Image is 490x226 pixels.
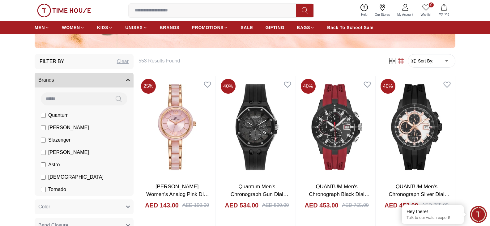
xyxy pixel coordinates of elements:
[265,22,284,33] a: GIFTING
[241,22,253,33] a: SALE
[435,3,453,18] button: My Bag
[309,184,370,205] a: QUANTUM Men's Chronograph Black Dial Watch - HNG893.658
[146,184,209,205] a: [PERSON_NAME] Women's Analog Pink Dial Watch - K24501-RCPP
[381,79,395,94] span: 40 %
[262,202,289,209] div: AED 890.00
[470,206,487,223] div: Chat Widget
[225,201,258,210] h4: AED 534.00
[97,22,113,33] a: KIDS
[62,22,85,33] a: WOMEN
[357,2,371,18] a: Help
[41,162,46,167] input: Astro
[141,79,156,94] span: 25 %
[138,57,381,65] h6: 553 Results Found
[359,12,370,17] span: Help
[41,113,46,118] input: Quantum
[371,2,394,18] a: Our Stores
[35,24,45,31] span: MEN
[97,24,108,31] span: KIDS
[221,79,236,94] span: 40 %
[301,79,316,94] span: 40 %
[429,2,434,7] span: 0
[41,125,46,130] input: [PERSON_NAME]
[125,24,143,31] span: UNISEX
[422,202,449,209] div: AED 755.00
[411,58,433,64] button: Sort By:
[62,24,80,31] span: WOMEN
[117,58,129,65] div: Clear
[385,201,418,210] h4: AED 453.00
[305,201,339,210] h4: AED 453.00
[37,4,91,17] img: ...
[48,173,104,181] span: [DEMOGRAPHIC_DATA]
[145,201,179,210] h4: AED 143.00
[160,22,180,33] a: BRANDS
[48,112,69,119] span: Quantum
[342,202,369,209] div: AED 755.00
[407,215,459,220] p: Talk to our watch expert!
[418,12,434,17] span: Wishlist
[48,161,60,168] span: Astro
[417,2,435,18] a: 0Wishlist
[231,184,288,205] a: Quantum Men's Chronograph Gun Dial Watch - HNG949.652
[35,73,134,87] button: Brands
[38,203,50,211] span: Color
[41,138,46,143] input: Slazenger
[327,24,373,31] span: Back To School Sale
[297,22,315,33] a: BAGS
[241,24,253,31] span: SALE
[35,199,134,214] button: Color
[125,22,147,33] a: UNISEX
[378,76,455,178] img: QUANTUM Men's Chronograph Silver Dial Watch - HNG893.631
[265,24,284,31] span: GIFTING
[138,76,215,178] img: Kenneth Scott Women's Analog Pink Dial Watch - K24501-RCPP
[48,186,66,193] span: Tornado
[40,58,64,65] h3: Filter By
[436,12,452,16] span: My Bag
[192,22,228,33] a: PROMOTIONS
[48,136,70,144] span: Slazenger
[41,150,46,155] input: [PERSON_NAME]
[297,24,310,31] span: BAGS
[48,149,89,156] span: [PERSON_NAME]
[35,22,49,33] a: MEN
[395,12,416,17] span: My Account
[298,76,375,178] img: QUANTUM Men's Chronograph Black Dial Watch - HNG893.658
[417,58,433,64] span: Sort By:
[160,24,180,31] span: BRANDS
[192,24,224,31] span: PROMOTIONS
[327,22,373,33] a: Back To School Sale
[218,76,295,178] img: Quantum Men's Chronograph Gun Dial Watch - HNG949.652
[38,76,54,84] span: Brands
[182,202,209,209] div: AED 190.00
[41,187,46,192] input: Tornado
[389,184,450,205] a: QUANTUM Men's Chronograph Silver Dial Watch - HNG893.631
[407,208,459,215] div: Hey there!
[373,12,392,17] span: Our Stores
[41,175,46,180] input: [DEMOGRAPHIC_DATA]
[48,124,89,131] span: [PERSON_NAME]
